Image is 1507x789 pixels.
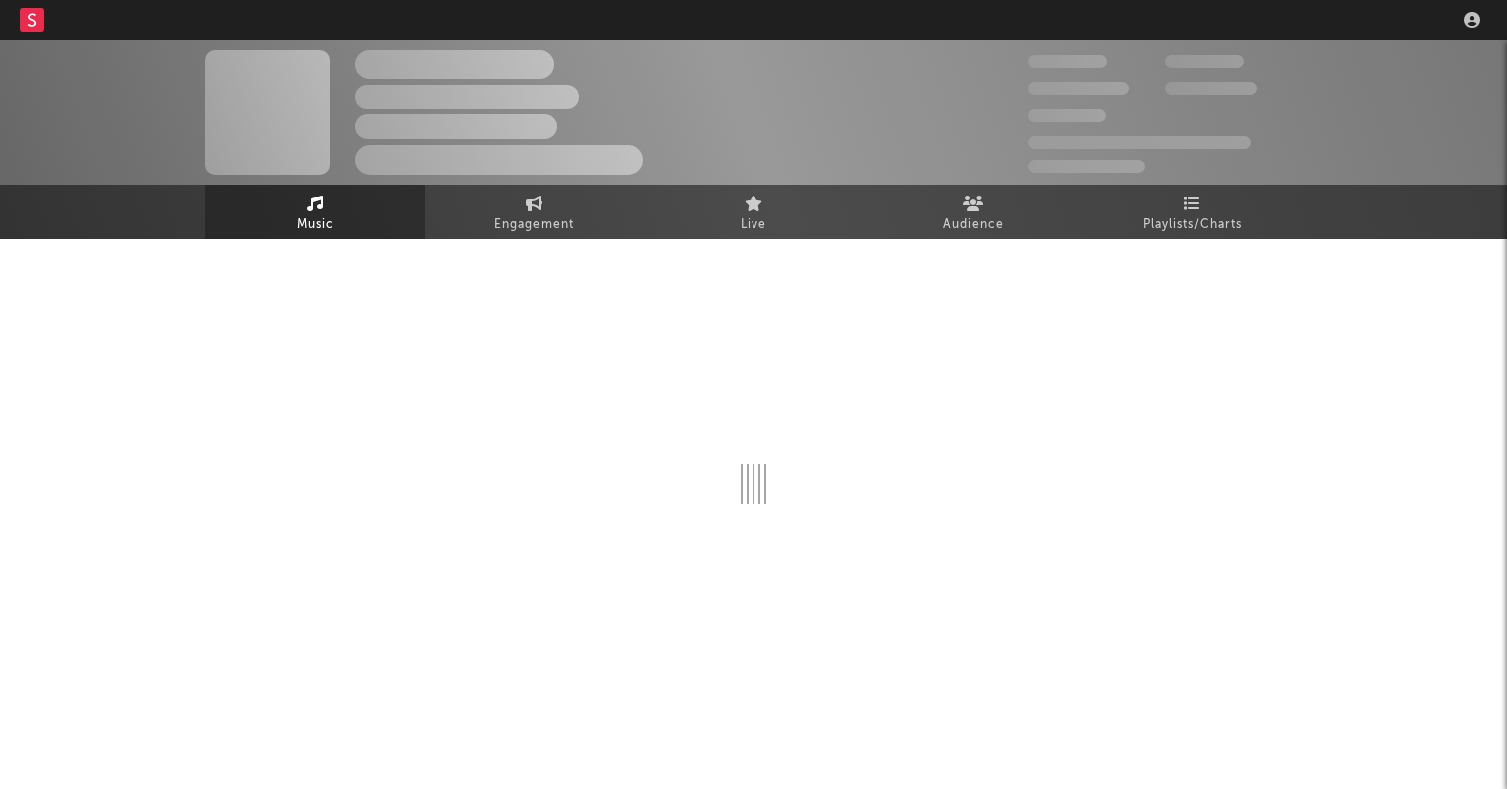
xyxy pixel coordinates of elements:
[1165,82,1257,95] span: 1,000,000
[1165,55,1244,68] span: 100,000
[741,213,766,237] span: Live
[297,213,334,237] span: Music
[1028,109,1106,122] span: 100,000
[425,185,644,239] a: Engagement
[863,185,1082,239] a: Audience
[494,213,574,237] span: Engagement
[1028,82,1129,95] span: 50,000,000
[1082,185,1302,239] a: Playlists/Charts
[1028,160,1145,173] span: Jump Score: 85.0
[943,213,1004,237] span: Audience
[1143,213,1242,237] span: Playlists/Charts
[1028,136,1251,149] span: 50,000,000 Monthly Listeners
[205,185,425,239] a: Music
[1028,55,1107,68] span: 300,000
[644,185,863,239] a: Live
